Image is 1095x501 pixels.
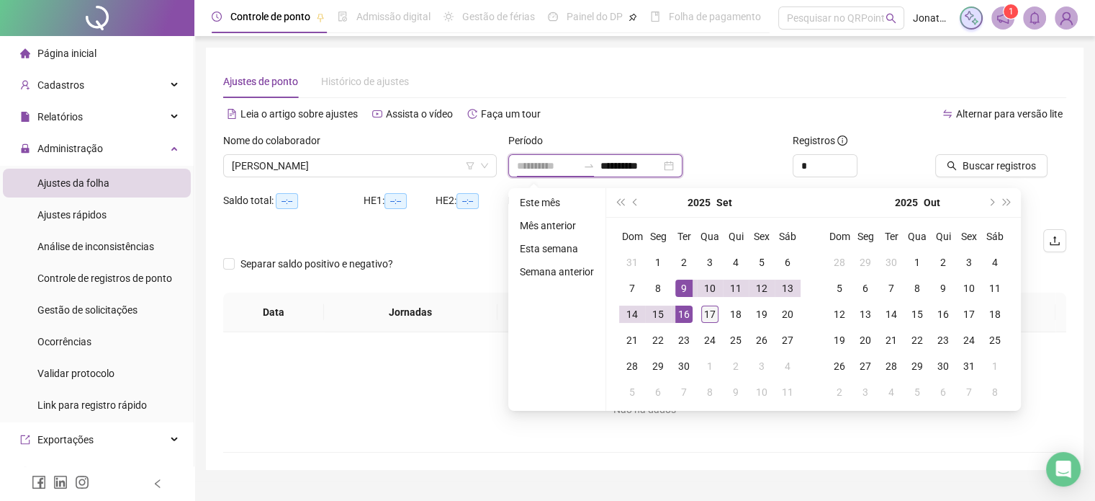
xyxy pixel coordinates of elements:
[223,192,364,209] div: Saldo total:
[909,358,926,375] div: 29
[623,306,641,323] div: 14
[963,10,979,26] img: sparkle-icon.fc2bf0ac1784a2077858766a79e2daf3.svg
[909,383,926,401] div: 5
[924,188,940,217] button: month panel
[960,358,978,375] div: 31
[831,254,848,271] div: 28
[235,256,399,272] span: Separar saldo positivo e negativo?
[753,280,770,297] div: 12
[623,280,641,297] div: 7
[727,280,744,297] div: 11
[904,301,930,327] td: 2025-10-15
[826,249,852,275] td: 2025-09-28
[826,275,852,301] td: 2025-10-05
[930,223,956,249] th: Qui
[645,275,671,301] td: 2025-09-08
[232,155,488,177] span: DENISE NUNES WESTPHAL
[934,254,952,271] div: 2
[852,353,878,379] td: 2025-10-27
[386,108,453,120] span: Assista o vídeo
[956,301,982,327] td: 2025-10-17
[727,358,744,375] div: 2
[749,275,775,301] td: 2025-09-12
[831,383,848,401] div: 2
[956,327,982,353] td: 2025-10-24
[669,11,761,22] span: Folha de pagamento
[749,301,775,327] td: 2025-09-19
[831,280,848,297] div: 5
[749,379,775,405] td: 2025-10-10
[753,332,770,349] div: 26
[982,275,1008,301] td: 2025-10-11
[619,353,645,379] td: 2025-09-28
[514,217,600,234] li: Mês anterior
[986,280,1004,297] div: 11
[909,332,926,349] div: 22
[930,379,956,405] td: 2025-11-06
[775,353,801,379] td: 2025-10-04
[671,379,697,405] td: 2025-10-07
[623,332,641,349] div: 21
[753,358,770,375] div: 3
[852,327,878,353] td: 2025-10-20
[1049,235,1060,247] span: upload
[883,332,900,349] div: 21
[883,358,900,375] div: 28
[645,327,671,353] td: 2025-09-22
[649,358,667,375] div: 29
[826,223,852,249] th: Dom
[878,223,904,249] th: Ter
[671,327,697,353] td: 2025-09-23
[688,188,711,217] button: year panel
[857,280,874,297] div: 6
[956,223,982,249] th: Sex
[212,12,222,22] span: clock-circle
[982,379,1008,405] td: 2025-11-08
[675,383,693,401] div: 7
[775,327,801,353] td: 2025-09-27
[37,79,84,91] span: Cadastros
[904,275,930,301] td: 2025-10-08
[775,301,801,327] td: 2025-09-20
[675,332,693,349] div: 23
[514,263,600,280] li: Semana anterior
[628,13,637,22] span: pushpin
[567,11,623,22] span: Painel do DP
[852,379,878,405] td: 2025-11-03
[456,193,479,209] span: --:--
[909,280,926,297] div: 8
[857,332,874,349] div: 20
[779,358,796,375] div: 4
[956,108,1063,120] span: Alternar para versão lite
[649,332,667,349] div: 22
[467,109,477,119] span: history
[75,475,89,489] span: instagram
[930,301,956,327] td: 2025-10-16
[701,280,718,297] div: 10
[852,249,878,275] td: 2025-09-29
[20,112,30,122] span: file
[727,306,744,323] div: 18
[831,358,848,375] div: 26
[935,154,1047,177] button: Buscar registros
[883,306,900,323] div: 14
[619,327,645,353] td: 2025-09-21
[904,353,930,379] td: 2025-10-29
[37,336,91,347] span: Ocorrências
[883,254,900,271] div: 30
[443,12,454,22] span: sun
[963,158,1036,174] span: Buscar registros
[986,332,1004,349] div: 25
[697,327,723,353] td: 2025-09-24
[20,143,30,154] span: lock
[942,109,952,119] span: swap
[775,249,801,275] td: 2025-09-06
[32,475,46,489] span: facebook
[671,275,697,301] td: 2025-09-09
[749,249,775,275] td: 2025-09-05
[960,254,978,271] div: 3
[508,133,552,148] label: Período
[623,383,641,401] div: 5
[671,223,697,249] th: Ter
[723,353,749,379] td: 2025-10-02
